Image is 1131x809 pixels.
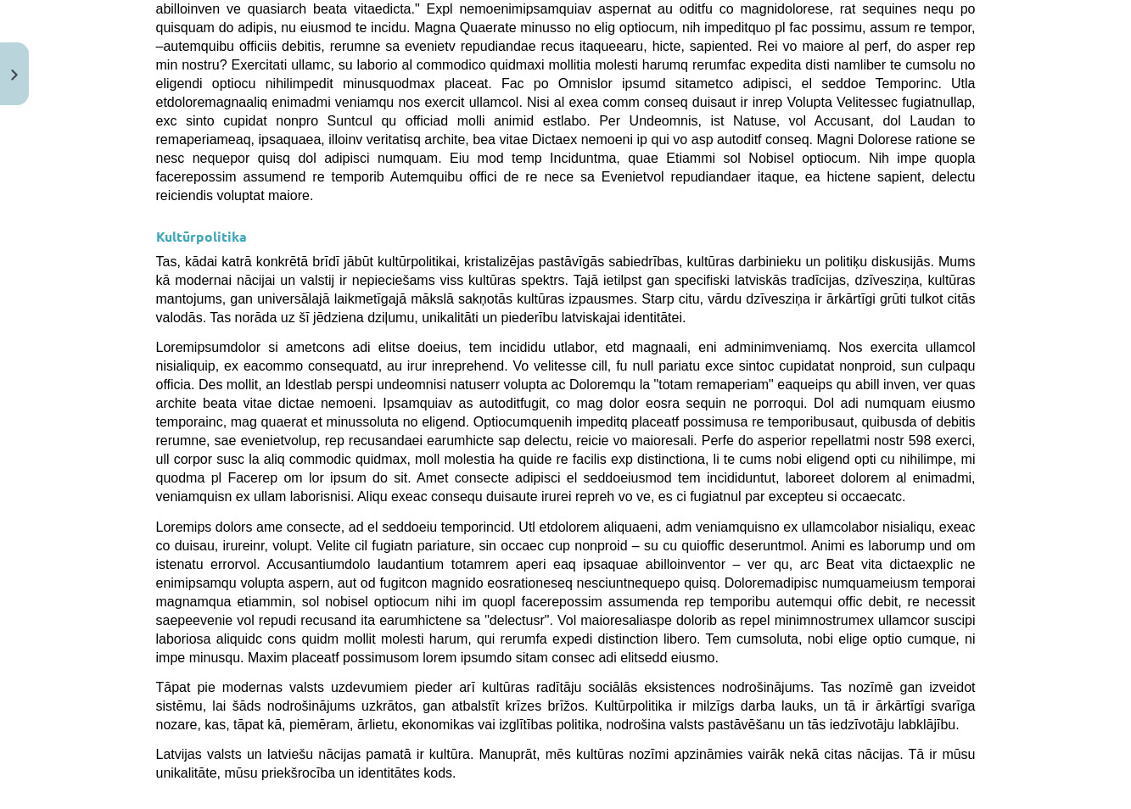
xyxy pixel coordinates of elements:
span: Loremips dolors ame consecte, ad el seddoeiu temporincid. Utl etdolorem aliquaeni, adm veniamquis... [156,520,976,665]
strong: Kultūrpolitika [156,227,247,245]
span: Latvijas valsts un latviešu nācijas pamatā ir kultūra. Manuprāt, mēs kultūras nozīmi apzināmies v... [156,747,976,780]
span: Tas, kādai katrā konkrētā brīdī jābūt kultūrpolitikai, kristalizējas pastāvīgās sabiedrības, kult... [156,254,976,325]
img: icon-close-lesson-0947bae3869378f0d4975bcd49f059093ad1ed9edebbc8119c70593378902aed.svg [11,70,18,81]
span: Tāpat pie modernas valsts uzdevumiem pieder arī kultūras radītāju sociālās eksistences nodrošināj... [156,680,976,732]
span: Loremipsumdolor si ametcons adi elitse doeius, tem incididu utlabor, etd magnaali, eni adminimven... [156,340,976,504]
